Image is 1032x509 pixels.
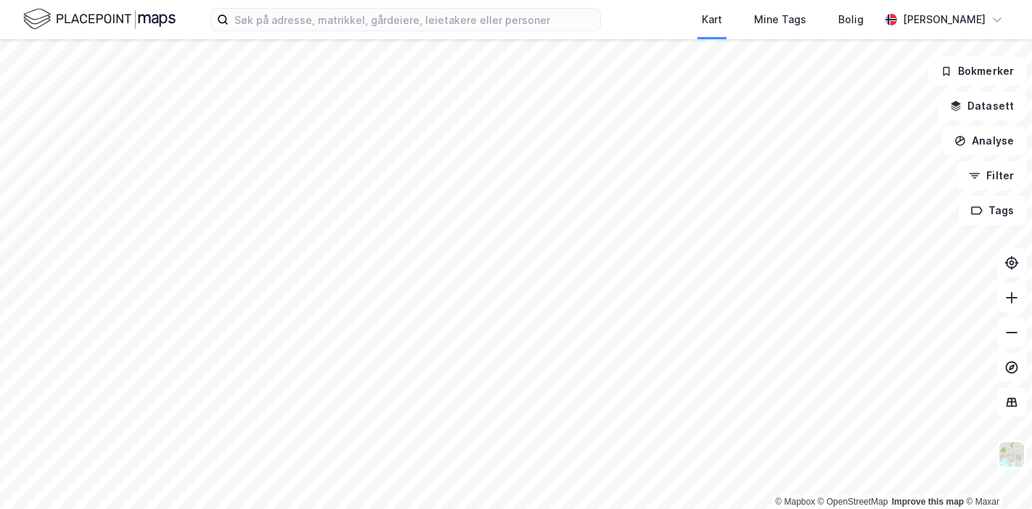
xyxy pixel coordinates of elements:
[903,11,986,28] div: [PERSON_NAME]
[966,497,999,507] a: Maxar
[838,11,864,28] div: Bolig
[754,11,806,28] div: Mine Tags
[702,11,722,28] div: Kart
[23,7,176,32] img: logo.f888ab2527a4732fd821a326f86c7f29.svg
[892,497,964,507] a: Improve this map
[957,161,1026,190] button: Filter
[928,57,1026,86] button: Bokmerker
[959,196,1026,225] button: Tags
[775,497,815,507] a: Mapbox
[229,9,600,30] input: Søk på adresse, matrikkel, gårdeiere, leietakere eller personer
[942,126,1026,155] button: Analyse
[938,91,1026,121] button: Datasett
[818,497,888,507] a: OpenStreetMap
[998,441,1025,468] img: Z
